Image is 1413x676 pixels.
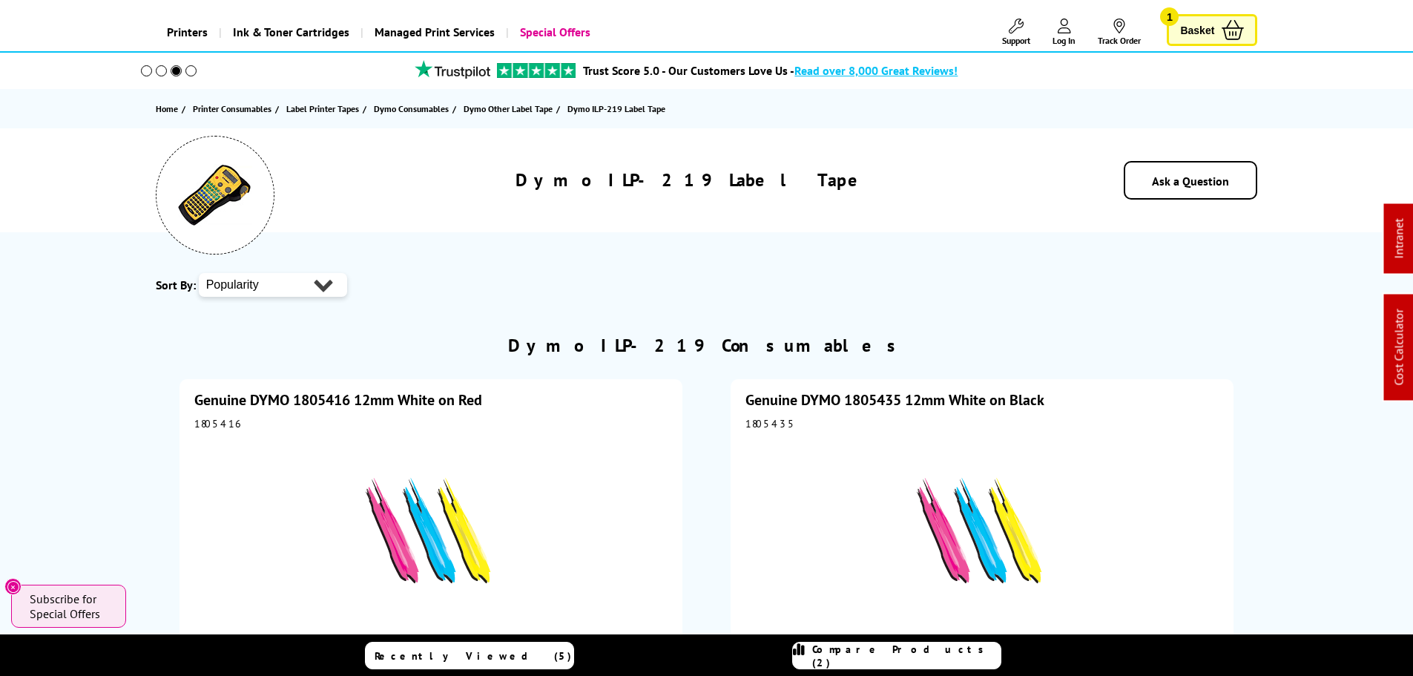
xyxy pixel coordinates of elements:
[156,278,196,292] span: Sort By:
[375,649,572,663] span: Recently Viewed (5)
[374,101,449,117] span: Dymo Consumables
[360,13,506,51] a: Managed Print Services
[1002,35,1030,46] span: Support
[1391,309,1406,386] a: Cost Calculator
[745,390,1044,410] a: Genuine DYMO 1805435 12mm White on Black
[178,158,252,232] img: Dymo ILP-219 Label Tape
[233,13,349,51] span: Ink & Toner Cartridges
[374,101,452,117] a: Dymo Consumables
[508,334,905,357] h2: Dymo ILP-219 Consumables
[1053,19,1076,46] a: Log In
[156,13,219,51] a: Printers
[193,101,275,117] a: Printer Consumables
[1167,14,1257,46] a: Basket 1
[193,101,271,117] span: Printer Consumables
[792,642,1001,669] a: Compare Products (2)
[1098,19,1141,46] a: Track Order
[4,578,22,595] button: Close
[1002,19,1030,46] a: Support
[30,591,111,621] span: Subscribe for Special Offers
[583,63,958,78] a: Trust Score 5.0 - Our Customers Love Us -Read over 8,000 Great Reviews!
[567,103,665,114] span: Dymo ILP-219 Label Tape
[812,643,1001,669] span: Compare Products (2)
[156,101,182,117] a: Home
[506,13,602,51] a: Special Offers
[365,642,574,669] a: Recently Viewed (5)
[516,168,873,191] h1: Dymo ILP-219 Label Tape
[194,390,482,410] a: Genuine DYMO 1805416 12mm White on Red
[1053,35,1076,46] span: Log In
[1180,20,1214,40] span: Basket
[745,417,1219,430] div: 1805435
[464,101,553,117] span: Dymo Other Label Tape
[194,417,668,430] div: 1805416
[408,60,497,79] img: trustpilot rating
[338,438,524,623] img: DYMO 1805416 12mm White on Red
[219,13,360,51] a: Ink & Toner Cartridges
[464,101,556,117] a: Dymo Other Label Tape
[286,101,359,117] span: Label Printer Tapes
[889,438,1075,623] img: DYMO 1805435 12mm White on Black
[1160,7,1179,26] span: 1
[286,101,363,117] a: Label Printer Tapes
[497,63,576,78] img: trustpilot rating
[794,63,958,78] span: Read over 8,000 Great Reviews!
[1152,174,1229,188] a: Ask a Question
[1391,219,1406,259] a: Intranet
